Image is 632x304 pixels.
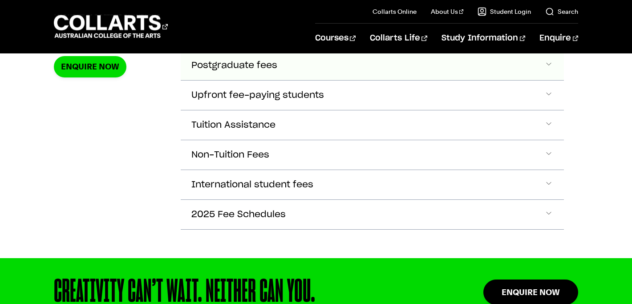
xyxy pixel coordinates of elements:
button: Non-Tuition Fees [181,140,564,170]
button: 2025 Fee Schedules [181,200,564,229]
a: Enquire Now [54,56,126,77]
a: About Us [431,7,464,16]
span: Upfront fee-paying students [191,90,324,101]
span: International student fees [191,180,313,190]
a: Collarts Online [373,7,417,16]
a: Student Login [478,7,531,16]
span: Postgraduate fees [191,61,277,71]
span: 2025 Fee Schedules [191,210,286,220]
button: Upfront fee-paying students [181,81,564,110]
div: Go to homepage [54,14,168,39]
span: Non-Tuition Fees [191,150,269,160]
a: Courses [315,24,356,53]
a: Collarts Life [370,24,427,53]
button: Postgraduate fees [181,51,564,80]
button: Tuition Assistance [181,110,564,140]
button: International student fees [181,170,564,199]
a: Enquire [539,24,578,53]
a: Study Information [442,24,525,53]
a: Search [545,7,578,16]
span: Tuition Assistance [191,120,275,130]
